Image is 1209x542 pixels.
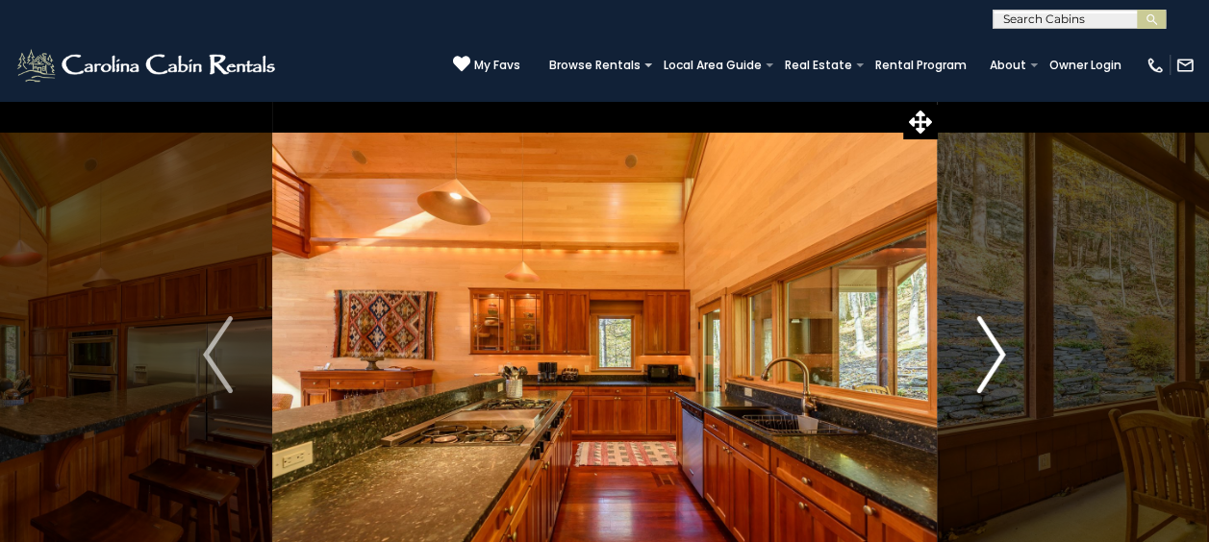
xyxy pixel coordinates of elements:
[540,52,650,79] a: Browse Rentals
[980,52,1036,79] a: About
[14,46,281,85] img: White-1-2.png
[203,316,232,393] img: arrow
[775,52,862,79] a: Real Estate
[654,52,771,79] a: Local Area Guide
[1040,52,1131,79] a: Owner Login
[1146,56,1165,75] img: phone-regular-white.png
[453,55,520,75] a: My Favs
[976,316,1005,393] img: arrow
[866,52,976,79] a: Rental Program
[474,57,520,74] span: My Favs
[1175,56,1195,75] img: mail-regular-white.png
